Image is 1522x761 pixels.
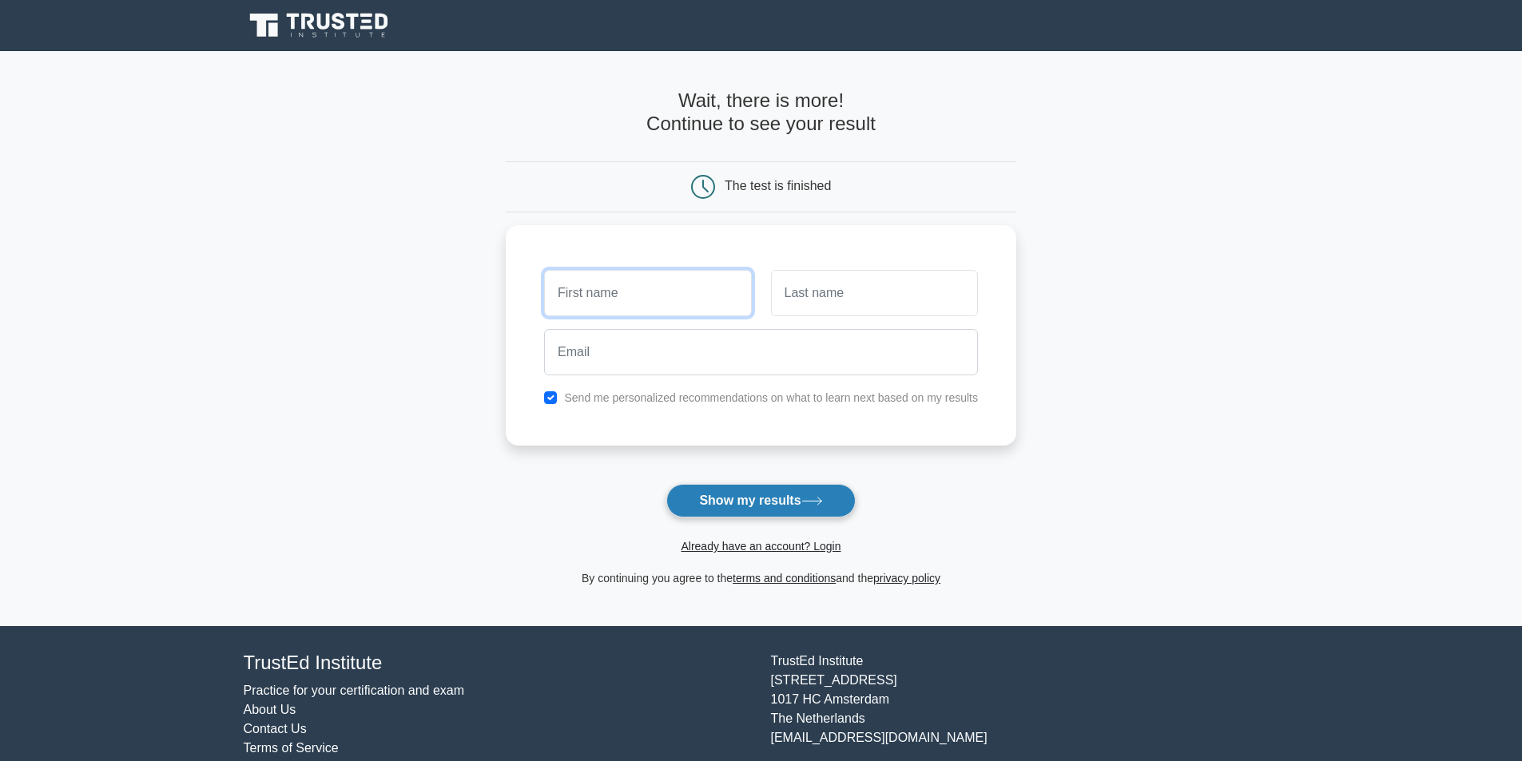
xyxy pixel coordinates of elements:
[244,684,465,697] a: Practice for your certification and exam
[681,540,840,553] a: Already have an account? Login
[244,722,307,735] a: Contact Us
[244,703,296,716] a: About Us
[873,572,940,585] a: privacy policy
[666,484,855,517] button: Show my results
[725,179,831,192] div: The test is finished
[564,391,978,404] label: Send me personalized recommendations on what to learn next based on my results
[544,329,978,375] input: Email
[771,270,978,316] input: Last name
[496,569,1026,588] div: By continuing you agree to the and the
[506,89,1016,136] h4: Wait, there is more! Continue to see your result
[244,741,339,755] a: Terms of Service
[244,652,752,675] h4: TrustEd Institute
[544,270,751,316] input: First name
[733,572,836,585] a: terms and conditions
